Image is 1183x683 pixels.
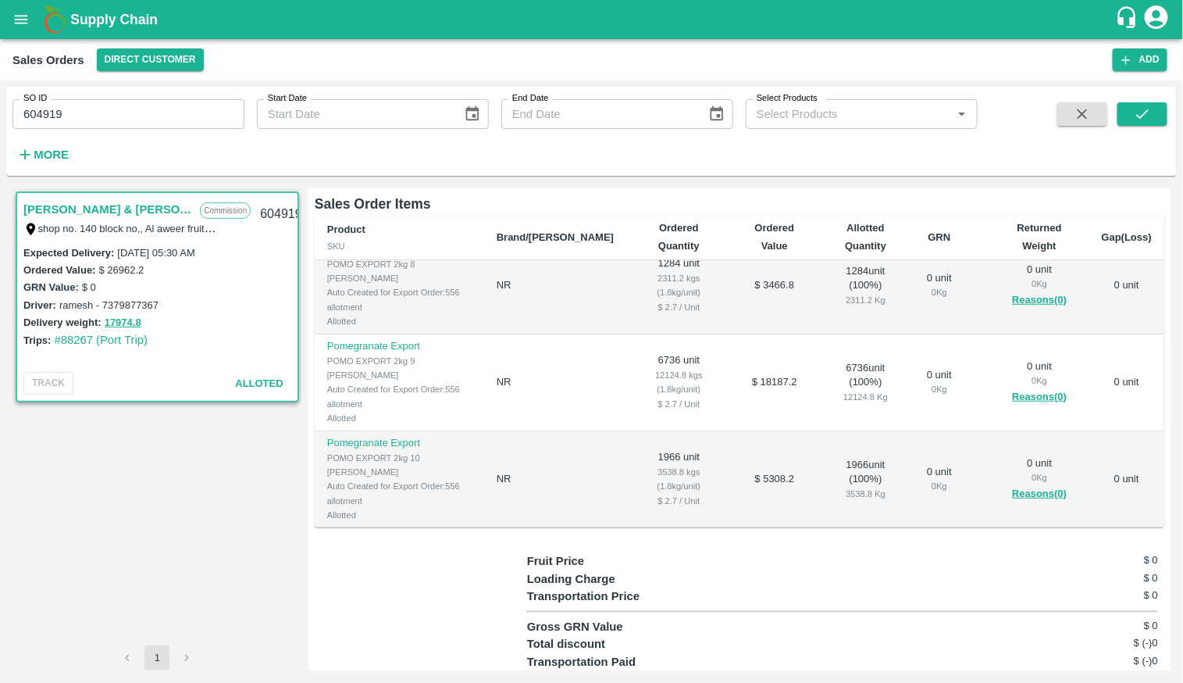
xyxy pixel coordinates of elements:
td: 0 unit [1089,334,1164,431]
button: open drawer [3,2,39,38]
b: Gap(Loss) [1102,231,1152,243]
div: 6736 unit ( 100 %) [830,361,901,405]
td: 0 unit [1089,238,1164,334]
label: Trips: [23,334,51,346]
div: $ 2.7 / Unit [639,494,719,508]
input: Select Products [750,104,947,124]
button: page 1 [144,645,169,670]
label: SO ID [23,92,47,105]
label: Ordered Value: [23,264,95,276]
b: Brand/[PERSON_NAME] [497,231,614,243]
div: 604919 [251,196,311,233]
p: Transportation Paid [527,653,685,670]
td: $ 3466.8 [732,238,818,334]
a: #88267 (Port Trip) [54,334,148,346]
td: NR [484,431,626,528]
b: Returned Weight [1017,222,1062,251]
label: $ 26962.2 [98,264,144,276]
p: Gross GRN Value [527,618,685,635]
label: shop no. 140 block no,, Al aweer fruit and vegetable mkt. [GEOGRAPHIC_DATA], [GEOGRAPHIC_DATA], [... [38,222,881,234]
p: Fruit Price [527,552,685,570]
img: logo [39,4,70,35]
p: Pomegranate Export [327,339,472,354]
b: Ordered Quantity [658,222,700,251]
button: Reasons(0) [1003,485,1077,503]
button: Reasons(0) [1003,388,1077,406]
h6: $ 0 [1053,618,1158,634]
p: Total discount [527,635,685,653]
div: Auto Created for Export Order:556 allotment [327,382,472,411]
b: Product [327,223,365,235]
div: Auto Created for Export Order:556 allotment [327,285,472,314]
button: Open [952,104,972,124]
label: End Date [512,92,548,105]
label: Expected Delivery : [23,247,114,259]
button: Select DC [97,48,204,71]
td: NR [484,238,626,334]
label: Start Date [268,92,307,105]
input: Enter SO ID [12,99,244,129]
div: 3538.8 Kg [830,487,901,501]
div: 0 Kg [926,285,953,299]
strong: More [34,148,69,161]
div: POMO EXPORT 2kg 8 [PERSON_NAME] [327,257,472,286]
h6: Sales Order Items [315,193,1164,215]
td: 0 unit [1089,431,1164,528]
h6: $ 0 [1053,570,1158,586]
div: 0 Kg [1003,374,1077,388]
div: 0 Kg [926,479,953,493]
span: Alloted [235,377,283,389]
label: Select Products [757,92,818,105]
div: 0 unit [926,465,953,494]
p: Loading Charge [527,570,685,588]
div: 0 Kg [1003,277,1077,291]
b: Allotted Quantity [845,222,886,251]
label: Delivery weight: [23,316,102,328]
div: customer-support [1115,5,1142,34]
td: NR [484,334,626,431]
input: Start Date [257,99,451,129]
label: $ 0 [82,281,96,293]
td: $ 5308.2 [732,431,818,528]
h6: $ 0 [1053,588,1158,603]
button: 17974.8 [105,314,141,332]
div: Auto Created for Export Order:556 allotment [327,479,472,508]
b: Ordered Value [755,222,795,251]
label: [DATE] 05:30 AM [117,247,194,259]
div: 0 unit [926,368,953,397]
div: POMO EXPORT 2kg 10 [PERSON_NAME] [327,451,472,480]
div: 2311.2 Kg [830,293,901,307]
div: 0 Kg [926,382,953,396]
div: Allotted [327,508,472,522]
h6: $ (-)0 [1053,635,1158,651]
p: Commission [200,202,251,219]
label: Driver: [23,299,56,311]
b: GRN [928,231,950,243]
div: Allotted [327,411,472,425]
div: Allotted [327,314,472,328]
nav: pagination navigation [112,645,201,670]
div: 0 unit [926,271,953,300]
td: 1284 unit [626,238,732,334]
h6: $ (-)0 [1053,653,1158,669]
button: Reasons(0) [1003,291,1077,309]
p: Transportation Price [527,588,685,605]
div: POMO EXPORT 2kg 9 [PERSON_NAME] [327,354,472,383]
div: 12124.8 kgs (1.8kg/unit) [639,368,719,397]
a: [PERSON_NAME] & [PERSON_NAME][DOMAIN_NAME]. [23,199,192,220]
label: ramesh - 7379877367 [59,299,159,311]
button: Add [1113,48,1167,71]
td: $ 18187.2 [732,334,818,431]
div: $ 2.7 / Unit [639,397,719,411]
div: 0 unit [1003,263,1077,309]
input: End Date [501,99,696,129]
div: 1284 unit ( 100 %) [830,264,901,308]
button: Choose date [458,99,487,129]
a: Supply Chain [70,9,1115,30]
div: 1966 unit ( 100 %) [830,458,901,502]
button: Choose date [702,99,732,129]
b: Supply Chain [70,12,158,27]
button: More [12,141,73,168]
div: 3538.8 kgs (1.8kg/unit) [639,465,719,494]
div: SKU [327,239,472,253]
